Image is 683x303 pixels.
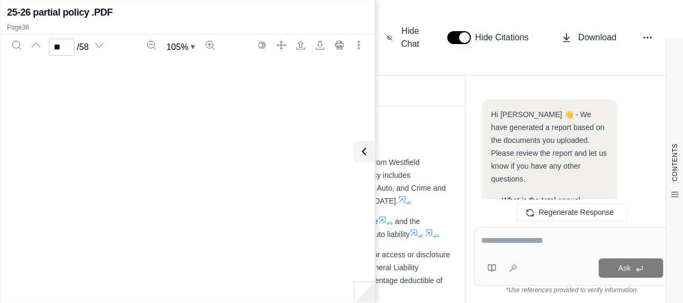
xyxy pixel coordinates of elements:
button: Download [557,27,621,48]
h2: 25-26 partial policy .PDF [7,5,113,20]
span: . [438,230,440,239]
span: 105 % [166,41,188,54]
span: Ask [618,264,630,272]
button: Print [331,37,348,54]
button: Zoom in [201,37,219,54]
button: Download [311,37,329,54]
div: *Use references provided to verify information. [474,286,670,294]
span: Download [578,31,616,44]
button: Hide Chat [382,20,426,55]
span: Regenerate Response [539,208,614,217]
input: Enter a page number [49,39,75,56]
button: More actions [350,37,367,54]
button: Zoom out [143,37,160,54]
button: Open file [292,37,309,54]
span: Hide Chat [399,25,422,50]
button: Search [8,37,25,54]
span: What is the total annual premium for the Commercial Package Policy and how is it allocated among ... [502,196,607,295]
span: Hide Citations [475,31,535,44]
button: Regenerate Response [517,204,627,221]
button: Full screen [273,37,290,54]
span: / 58 [77,41,89,54]
button: Zoom document [162,39,199,56]
button: Ask [599,258,663,278]
button: Previous page [27,37,45,54]
button: Next page [91,37,108,54]
span: CONTENTS [671,143,679,182]
button: Switch to the dark theme [253,37,271,54]
span: Hi [PERSON_NAME] 👋 - We have generated a report based on the documents you uploaded. Please revie... [491,110,607,183]
p: Page 36 [7,23,368,32]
